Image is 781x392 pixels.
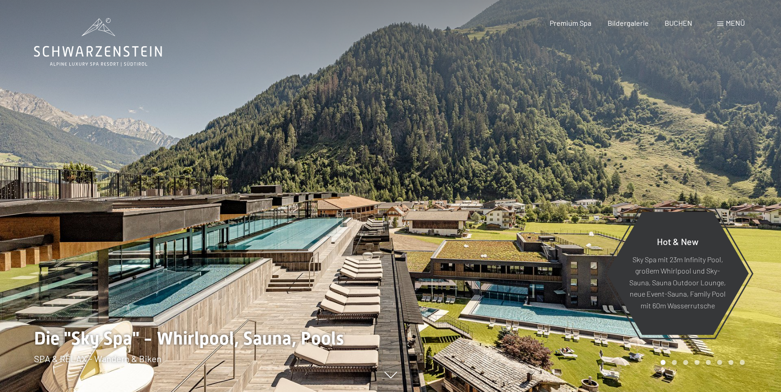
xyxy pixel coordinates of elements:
a: Premium Spa [550,19,591,27]
span: Menü [726,19,745,27]
a: BUCHEN [665,19,692,27]
span: Hot & New [657,236,699,246]
div: Carousel Page 1 (Current Slide) [661,360,666,365]
a: Bildergalerie [608,19,649,27]
div: Carousel Page 8 [740,360,745,365]
div: Carousel Page 7 [728,360,733,365]
div: Carousel Page 5 [706,360,711,365]
div: Carousel Page 3 [683,360,688,365]
div: Carousel Pagination [657,360,745,365]
a: Hot & New Sky Spa mit 23m Infinity Pool, großem Whirlpool und Sky-Sauna, Sauna Outdoor Lounge, ne... [606,211,749,335]
div: Carousel Page 2 [672,360,677,365]
div: Carousel Page 6 [717,360,722,365]
div: Carousel Page 4 [695,360,700,365]
p: Sky Spa mit 23m Infinity Pool, großem Whirlpool und Sky-Sauna, Sauna Outdoor Lounge, neue Event-S... [628,253,727,311]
